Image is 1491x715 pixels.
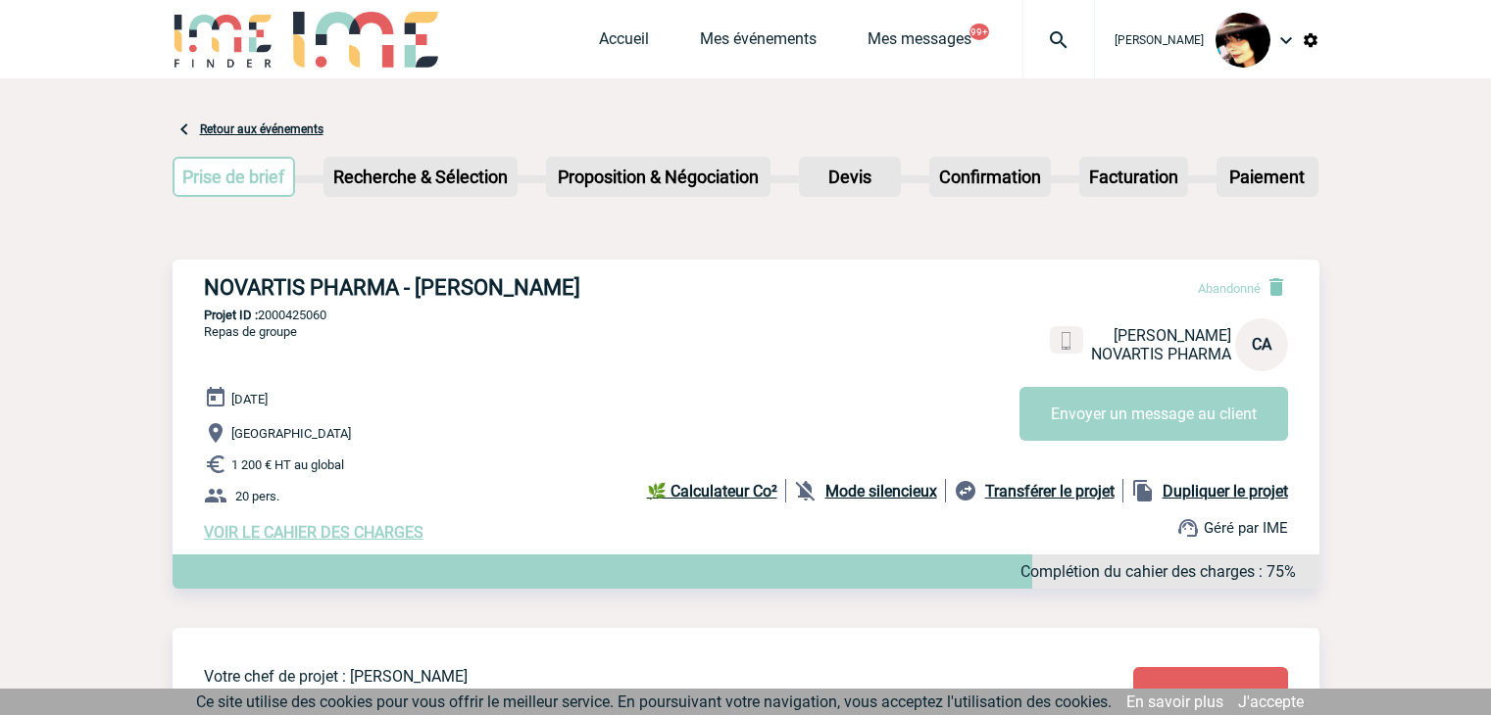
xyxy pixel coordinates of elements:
[1218,159,1317,195] p: Paiement
[1252,335,1271,354] span: CA
[1115,33,1204,47] span: [PERSON_NAME]
[1176,516,1200,540] img: support.png
[204,308,258,322] b: Projet ID :
[825,482,937,500] b: Mode silencieux
[868,29,971,57] a: Mes messages
[1081,159,1186,195] p: Facturation
[231,426,351,441] span: [GEOGRAPHIC_DATA]
[647,482,777,500] b: 🌿 Calculateur Co²
[1019,387,1288,441] button: Envoyer un message au client
[196,692,1112,711] span: Ce site utilise des cookies pour vous offrir le meilleur service. En poursuivant votre navigation...
[1114,326,1231,345] span: [PERSON_NAME]
[204,523,423,542] a: VOIR LE CAHIER DES CHARGES
[325,159,516,195] p: Recherche & Sélection
[173,308,1319,322] p: 2000425060
[204,324,297,339] span: Repas de groupe
[548,159,769,195] p: Proposition & Négociation
[1131,479,1155,502] img: file_copy-black-24dp.png
[1198,281,1261,296] span: Abandonné
[801,159,899,195] p: Devis
[985,482,1115,500] b: Transférer le projet
[1058,332,1075,350] img: portable.png
[204,275,792,300] h3: NOVARTIS PHARMA - [PERSON_NAME]
[1091,345,1231,363] span: NOVARTIS PHARMA
[599,29,649,57] a: Accueil
[1216,13,1270,68] img: 101023-0.jpg
[200,122,323,136] a: Retour aux événements
[235,489,279,503] span: 20 pers.
[173,12,274,68] img: IME-Finder
[204,667,1018,686] p: Votre chef de projet : [PERSON_NAME]
[931,159,1049,195] p: Confirmation
[700,29,817,57] a: Mes événements
[1238,692,1304,711] a: J'accepte
[1163,482,1288,500] b: Dupliquer le projet
[174,159,294,195] p: Prise de brief
[647,479,786,502] a: 🌿 Calculateur Co²
[1126,692,1223,711] a: En savoir plus
[231,392,268,406] span: [DATE]
[231,457,344,472] span: 1 200 € HT au global
[1182,687,1239,705] span: Modifier
[969,24,989,40] button: 99+
[1204,519,1288,537] span: Géré par IME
